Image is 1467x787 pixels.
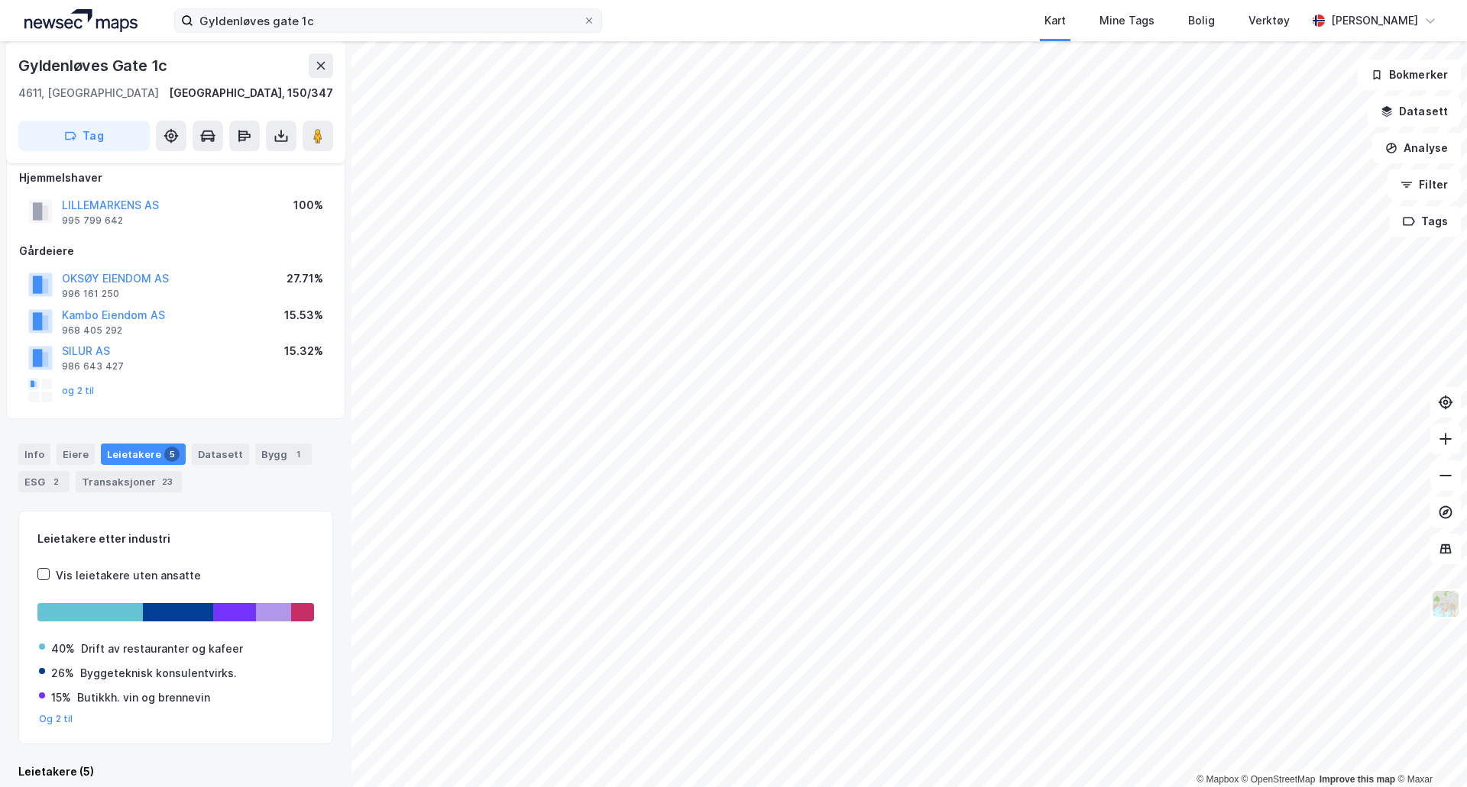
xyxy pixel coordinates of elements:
[101,443,186,465] div: Leietakere
[1372,133,1461,163] button: Analyse
[287,269,323,288] div: 27.71%
[1320,774,1395,785] a: Improve this map
[1358,60,1461,90] button: Bokmerker
[1431,589,1460,618] img: Z
[39,713,73,725] button: Og 2 til
[62,360,124,373] div: 986 643 427
[1391,714,1467,787] div: Kontrollprogram for chat
[159,474,176,489] div: 23
[62,214,123,227] div: 995 799 642
[18,471,70,492] div: ESG
[1391,714,1467,787] iframe: Chat Widget
[1099,11,1154,30] div: Mine Tags
[18,121,150,151] button: Tag
[51,689,71,707] div: 15%
[1197,774,1239,785] a: Mapbox
[1368,96,1461,127] button: Datasett
[1242,774,1316,785] a: OpenStreetMap
[57,443,95,465] div: Eiere
[18,443,50,465] div: Info
[18,84,159,102] div: 4611, [GEOGRAPHIC_DATA]
[1044,11,1066,30] div: Kart
[284,306,323,324] div: 15.53%
[48,474,63,489] div: 2
[164,447,180,462] div: 5
[169,84,333,102] div: [GEOGRAPHIC_DATA], 150/347
[37,530,314,548] div: Leietakere etter industri
[81,640,243,658] div: Drift av restauranter og kafeer
[1390,206,1461,237] button: Tags
[293,196,323,214] div: 100%
[77,689,210,707] div: Butikkh. vin og brennevin
[18,763,333,781] div: Leietakere (5)
[76,471,182,492] div: Transaksjoner
[255,443,312,465] div: Bygg
[19,242,332,260] div: Gårdeiere
[62,288,119,300] div: 996 161 250
[1388,169,1461,200] button: Filter
[51,640,75,658] div: 40%
[192,443,249,465] div: Datasett
[18,53,170,78] div: Gyldenløves Gate 1c
[284,342,323,360] div: 15.32%
[1248,11,1290,30] div: Verktøy
[193,9,583,32] input: Søk på adresse, matrikkel, gårdeiere, leietakere eller personer
[56,566,201,585] div: Vis leietakere uten ansatte
[24,9,138,32] img: logo.a4113a55bc3d86da70a041830d287a7e.svg
[1331,11,1418,30] div: [PERSON_NAME]
[1188,11,1215,30] div: Bolig
[62,324,122,337] div: 968 405 292
[290,447,306,462] div: 1
[80,664,237,682] div: Byggeteknisk konsulentvirks.
[19,169,332,187] div: Hjemmelshaver
[51,664,74,682] div: 26%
